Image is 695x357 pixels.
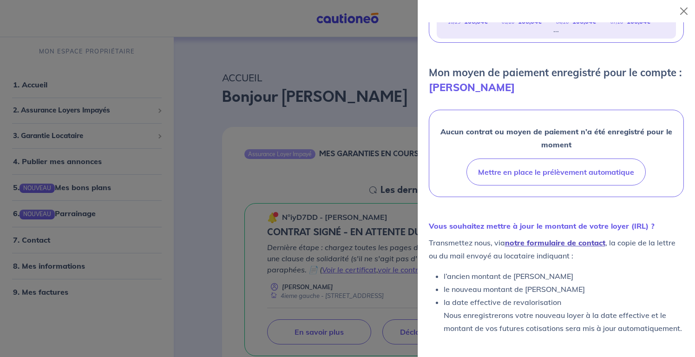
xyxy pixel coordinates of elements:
[444,283,684,296] li: le nouveau montant de [PERSON_NAME]
[429,221,655,231] strong: Vous souhaitez mettre à jour le montant de votre loyer (IRL) ?
[448,19,460,25] em: 10/25
[466,159,646,185] button: Mettre en place le prélèvement automatique
[505,238,605,247] a: notre formulaire de contact
[676,4,691,19] button: Close
[553,27,559,31] div: ...
[429,65,684,95] p: Mon moyen de paiement enregistré pour le compte :
[429,81,515,94] strong: [PERSON_NAME]
[610,19,623,25] em: 07/26
[444,270,684,283] li: l’ancien montant de [PERSON_NAME]
[440,127,672,149] strong: Aucun contrat ou moyen de paiement n’a été enregistré pour le moment
[556,19,569,25] em: 04/26
[502,19,514,25] em: 01/26
[429,236,684,262] p: Transmettez nous, via , la copie de la lettre ou du mail envoyé au locataire indiquant :
[444,296,684,335] li: la date effective de revalorisation Nous enregistrerons votre nouveau loyer à la date effective e...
